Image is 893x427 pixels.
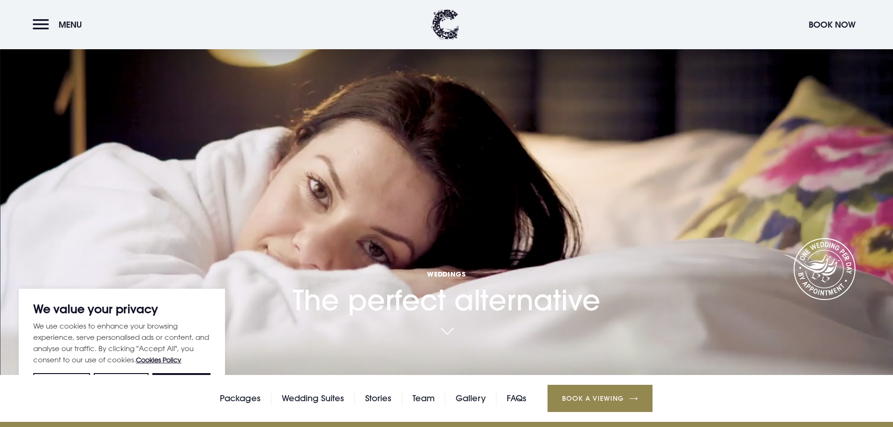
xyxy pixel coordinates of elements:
[293,270,600,278] span: Weddings
[548,385,653,412] a: Book a Viewing
[19,289,225,408] div: We value your privacy
[33,373,90,394] button: Customise
[804,15,860,35] button: Book Now
[59,19,82,30] span: Menu
[220,391,261,405] a: Packages
[431,9,459,40] img: Clandeboye Lodge
[33,15,87,35] button: Menu
[413,391,435,405] a: Team
[456,391,486,405] a: Gallery
[94,373,148,394] button: Reject All
[282,391,344,405] a: Wedding Suites
[293,217,600,317] h1: The perfect alternative
[365,391,391,405] a: Stories
[33,320,210,366] p: We use cookies to enhance your browsing experience, serve personalised ads or content, and analys...
[136,356,181,364] a: Cookies Policy
[33,303,210,315] p: We value your privacy
[507,391,526,405] a: FAQs
[152,373,210,394] button: Accept All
